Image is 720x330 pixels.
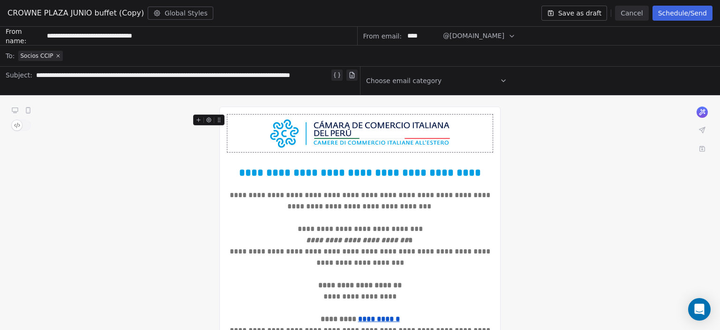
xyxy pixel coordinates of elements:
span: Socios CCIP [20,52,53,60]
span: From email: [363,31,402,41]
button: Save as draft [541,6,607,21]
span: From name: [6,27,43,46]
span: @[DOMAIN_NAME] [443,31,504,41]
span: To: [6,51,15,61]
button: Global Styles [148,7,213,20]
span: Choose email category [366,76,442,85]
span: Subject: [6,70,32,94]
button: Cancel [615,6,648,21]
button: Schedule/Send [652,6,712,21]
span: CROWNE PLAZA JUNIO buffet (Copy) [7,8,144,19]
div: Open Intercom Messenger [688,298,711,321]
